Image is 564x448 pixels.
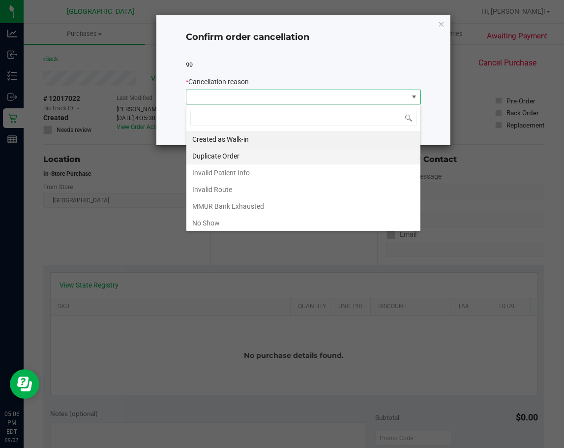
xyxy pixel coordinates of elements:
[186,131,420,148] li: Created as Walk-in
[186,215,420,231] li: No Show
[186,198,420,215] li: MMUR Bank Exhausted
[188,78,249,86] span: Cancellation reason
[186,61,193,68] span: 99
[10,369,39,399] iframe: Resource center
[186,31,421,44] h4: Confirm order cancellation
[186,148,420,164] li: Duplicate Order
[186,181,420,198] li: Invalid Route
[186,164,420,181] li: Invalid Patient Info
[438,18,445,30] button: Close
